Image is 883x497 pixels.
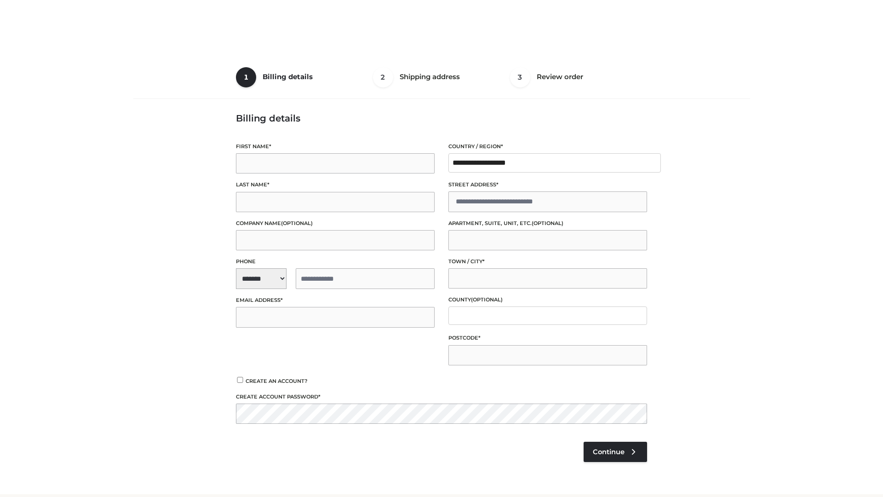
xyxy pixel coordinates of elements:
span: Create an account? [246,378,308,384]
span: (optional) [281,220,313,226]
h3: Billing details [236,113,647,124]
span: 1 [236,67,256,87]
label: Street address [448,180,647,189]
label: Phone [236,257,435,266]
span: 3 [510,67,530,87]
span: (optional) [471,296,503,303]
label: First name [236,142,435,151]
label: Town / City [448,257,647,266]
label: Postcode [448,334,647,342]
label: Company name [236,219,435,228]
span: (optional) [532,220,563,226]
input: Create an account? [236,377,244,383]
span: Review order [537,72,583,81]
label: Create account password [236,393,647,401]
a: Continue [584,442,647,462]
label: Country / Region [448,142,647,151]
label: County [448,295,647,304]
span: Shipping address [400,72,460,81]
label: Apartment, suite, unit, etc. [448,219,647,228]
label: Email address [236,296,435,305]
span: 2 [373,67,393,87]
span: Billing details [263,72,313,81]
span: Continue [593,448,625,456]
label: Last name [236,180,435,189]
